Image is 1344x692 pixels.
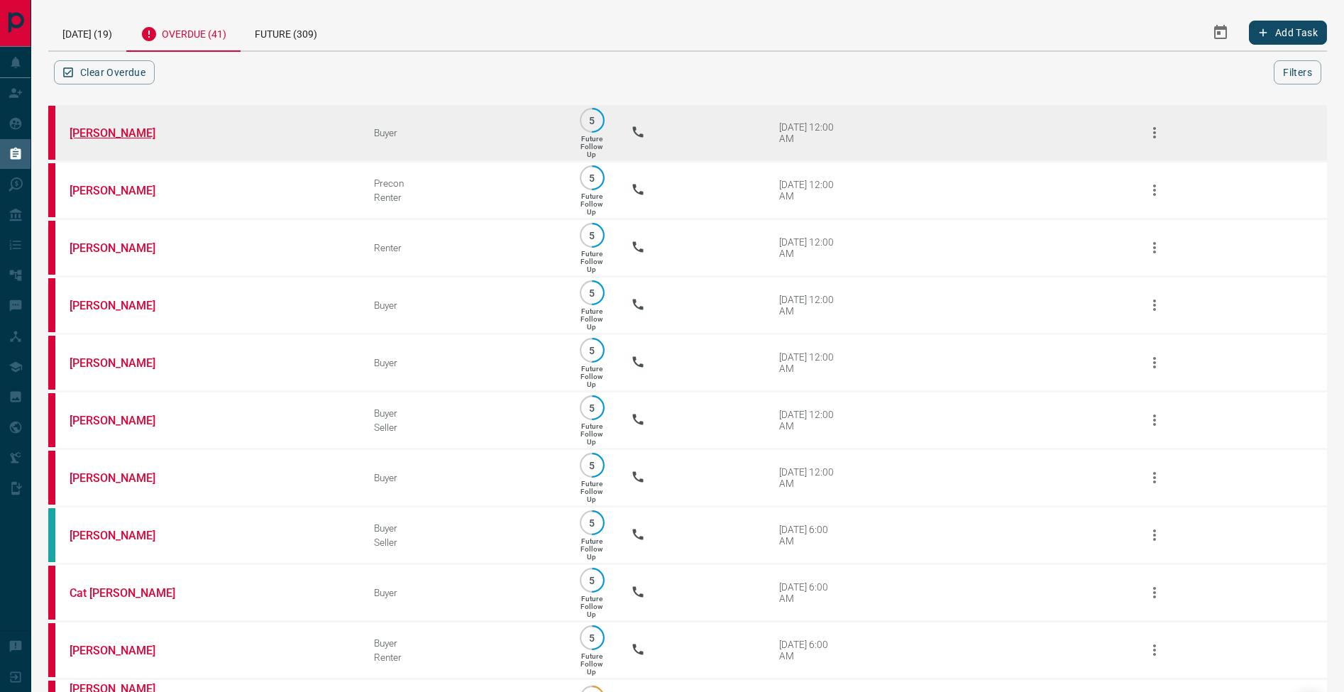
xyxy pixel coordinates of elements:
[580,422,602,446] p: Future Follow Up
[374,587,553,598] div: Buyer
[48,566,55,620] div: property.ca
[587,632,597,643] p: 5
[70,184,176,197] a: [PERSON_NAME]
[779,351,839,374] div: [DATE] 12:00 AM
[48,106,55,160] div: property.ca
[48,14,126,50] div: [DATE] (19)
[779,581,839,604] div: [DATE] 6:00 AM
[779,179,839,202] div: [DATE] 12:00 AM
[374,537,553,548] div: Seller
[374,422,553,433] div: Seller
[580,192,602,216] p: Future Follow Up
[779,121,839,144] div: [DATE] 12:00 AM
[779,524,839,547] div: [DATE] 6:00 AM
[48,221,55,275] div: property.ca
[70,644,176,657] a: [PERSON_NAME]
[1274,60,1321,84] button: Filters
[48,451,55,505] div: property.ca
[779,466,839,489] div: [DATE] 12:00 AM
[374,472,553,483] div: Buyer
[587,575,597,586] p: 5
[587,402,597,413] p: 5
[580,250,602,273] p: Future Follow Up
[126,14,241,52] div: Overdue (41)
[580,652,602,676] p: Future Follow Up
[70,471,176,485] a: [PERSON_NAME]
[587,345,597,356] p: 5
[70,299,176,312] a: [PERSON_NAME]
[374,637,553,649] div: Buyer
[779,294,839,317] div: [DATE] 12:00 AM
[580,307,602,331] p: Future Follow Up
[587,287,597,298] p: 5
[48,508,55,562] div: condos.ca
[580,135,602,158] p: Future Follow Up
[70,126,176,140] a: [PERSON_NAME]
[48,278,55,332] div: property.ca
[779,409,839,432] div: [DATE] 12:00 AM
[48,623,55,677] div: property.ca
[587,172,597,183] p: 5
[1249,21,1327,45] button: Add Task
[374,177,553,189] div: Precon
[587,115,597,126] p: 5
[374,242,553,253] div: Renter
[48,163,55,217] div: property.ca
[779,236,839,259] div: [DATE] 12:00 AM
[374,300,553,311] div: Buyer
[779,639,839,661] div: [DATE] 6:00 AM
[70,414,176,427] a: [PERSON_NAME]
[587,230,597,241] p: 5
[580,480,602,503] p: Future Follow Up
[374,652,553,663] div: Renter
[70,586,176,600] a: Cat [PERSON_NAME]
[54,60,155,84] button: Clear Overdue
[48,393,55,447] div: property.ca
[587,460,597,471] p: 5
[580,537,602,561] p: Future Follow Up
[70,356,176,370] a: [PERSON_NAME]
[580,365,602,388] p: Future Follow Up
[374,192,553,203] div: Renter
[70,529,176,542] a: [PERSON_NAME]
[1203,16,1238,50] button: Select Date Range
[374,357,553,368] div: Buyer
[241,14,331,50] div: Future (309)
[587,517,597,528] p: 5
[374,522,553,534] div: Buyer
[580,595,602,618] p: Future Follow Up
[70,241,176,255] a: [PERSON_NAME]
[374,407,553,419] div: Buyer
[374,127,553,138] div: Buyer
[48,336,55,390] div: property.ca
